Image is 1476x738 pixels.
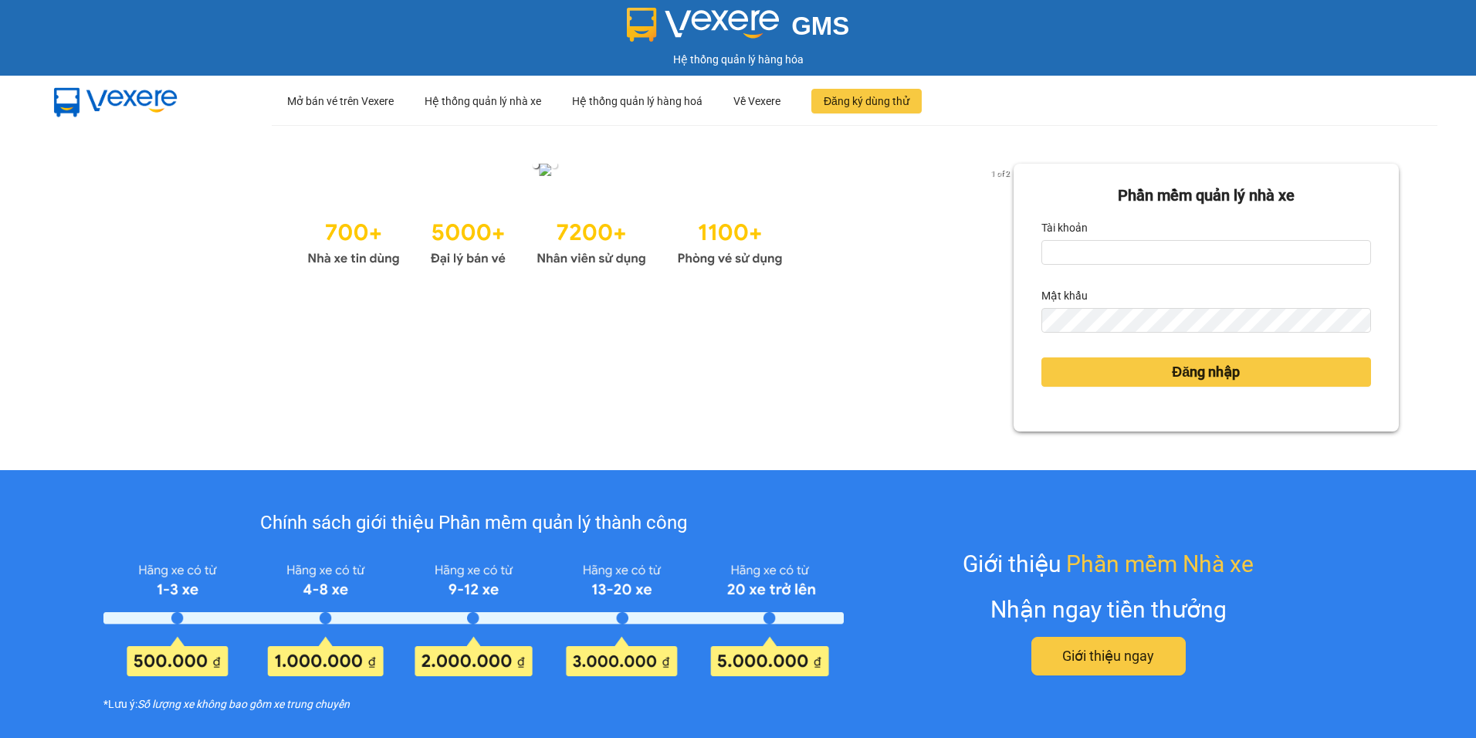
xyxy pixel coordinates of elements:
span: Phần mềm Nhà xe [1066,546,1254,582]
img: logo 2 [627,8,780,42]
span: GMS [791,12,849,40]
img: policy-intruduce-detail.png [103,557,844,676]
li: slide item 2 [551,162,557,168]
span: Đăng ký dùng thử [824,93,909,110]
button: previous slide / item [77,164,99,181]
p: 1 of 2 [987,164,1014,184]
button: Đăng ký dùng thử [811,89,922,113]
div: Hệ thống quản lý nhà xe [425,76,541,126]
div: Giới thiệu [963,546,1254,582]
img: mbUUG5Q.png [39,76,193,127]
button: next slide / item [992,164,1014,181]
span: Đăng nhập [1172,361,1240,383]
img: Statistics.png [307,212,783,270]
div: Mở bán vé trên Vexere [287,76,394,126]
label: Mật khẩu [1041,283,1088,308]
button: Giới thiệu ngay [1031,637,1186,675]
input: Mật khẩu [1041,308,1371,333]
div: *Lưu ý: [103,696,844,713]
i: Số lượng xe không bao gồm xe trung chuyển [137,696,350,713]
label: Tài khoản [1041,215,1088,240]
input: Tài khoản [1041,240,1371,265]
span: Giới thiệu ngay [1062,645,1154,667]
div: Phần mềm quản lý nhà xe [1041,184,1371,208]
div: Về Vexere [733,76,780,126]
li: slide item 1 [533,162,539,168]
div: Nhận ngay tiền thưởng [990,591,1227,628]
button: Đăng nhập [1041,357,1371,387]
div: Chính sách giới thiệu Phần mềm quản lý thành công [103,509,844,538]
div: Hệ thống quản lý hàng hoá [572,76,702,126]
a: GMS [627,23,850,36]
div: Hệ thống quản lý hàng hóa [4,51,1472,68]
